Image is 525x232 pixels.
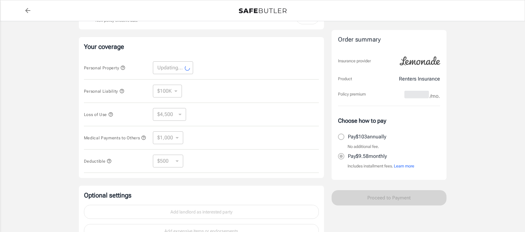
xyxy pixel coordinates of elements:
[84,64,125,72] button: Personal Property
[84,112,113,117] span: Loss of Use
[21,4,34,17] a: back to quotes
[84,66,125,70] span: Personal Property
[338,35,440,44] div: Order summary
[396,52,444,70] img: Lemonade
[348,152,387,160] p: Pay $9.58 monthly
[84,89,124,94] span: Personal Liability
[84,134,146,142] button: Medical Payments to Others
[348,133,386,141] p: Pay $103 annually
[84,42,319,51] p: Your coverage
[84,157,112,165] button: Deductible
[84,111,113,118] button: Loss of Use
[84,87,124,95] button: Personal Liability
[338,76,352,82] p: Product
[84,191,319,200] p: Optional settings
[84,159,112,164] span: Deductible
[430,92,440,101] span: /mo.
[338,116,440,125] p: Choose how to pay
[338,58,371,64] p: Insurance provider
[338,91,366,97] p: Policy premium
[84,135,146,140] span: Medical Payments to Others
[239,8,287,13] img: Back to quotes
[394,163,414,169] button: Learn more
[399,75,440,83] p: Renters Insurance
[348,143,379,150] p: No additional fee.
[348,163,414,169] p: Includes installment fees.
